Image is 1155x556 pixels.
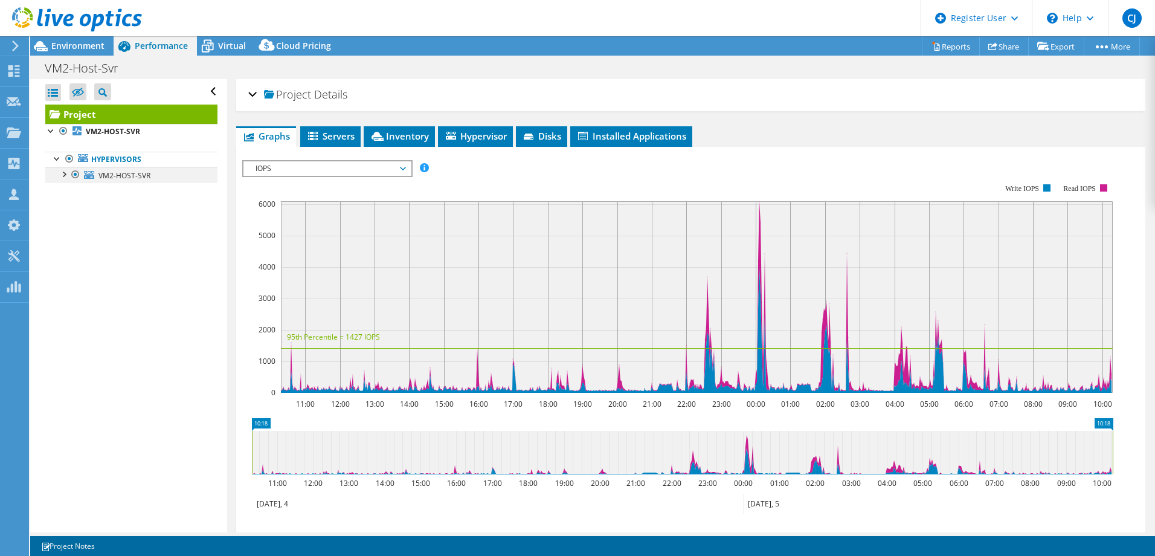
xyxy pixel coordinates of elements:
[780,399,799,409] text: 01:00
[295,399,314,409] text: 11:00
[1122,8,1142,28] span: CJ
[1005,184,1039,193] text: Write IOPS
[518,478,537,488] text: 18:00
[1023,399,1042,409] text: 08:00
[626,478,645,488] text: 21:00
[850,399,869,409] text: 03:00
[483,478,501,488] text: 17:00
[1063,184,1096,193] text: Read IOPS
[339,478,358,488] text: 13:00
[979,37,1029,56] a: Share
[913,478,931,488] text: 05:00
[576,130,686,142] span: Installed Applications
[314,87,347,102] span: Details
[259,356,275,366] text: 1000
[522,130,561,142] span: Disks
[370,130,429,142] span: Inventory
[816,399,834,409] text: 02:00
[399,399,418,409] text: 14:00
[608,399,626,409] text: 20:00
[444,130,507,142] span: Hypervisor
[538,399,557,409] text: 18:00
[51,40,105,51] span: Environment
[303,478,322,488] text: 12:00
[45,152,217,167] a: Hypervisors
[954,399,973,409] text: 06:00
[949,478,968,488] text: 06:00
[446,478,465,488] text: 16:00
[242,130,290,142] span: Graphs
[642,399,661,409] text: 21:00
[264,89,311,101] span: Project
[1020,478,1039,488] text: 08:00
[1047,13,1058,24] svg: \n
[434,399,453,409] text: 15:00
[590,478,609,488] text: 20:00
[259,262,275,272] text: 4000
[45,124,217,140] a: VM2-HOST-SVR
[411,478,430,488] text: 15:00
[469,399,487,409] text: 16:00
[919,399,938,409] text: 05:00
[712,399,730,409] text: 23:00
[45,105,217,124] a: Project
[885,399,904,409] text: 04:00
[1058,399,1076,409] text: 09:00
[259,293,275,303] text: 3000
[287,332,380,342] text: 95th Percentile = 1427 IOPS
[98,170,150,181] span: VM2-HOST-SVR
[39,62,137,75] h1: VM2-Host-Svr
[306,130,355,142] span: Servers
[365,399,384,409] text: 13:00
[989,399,1008,409] text: 07:00
[1057,478,1075,488] text: 09:00
[218,40,246,51] span: Virtual
[805,478,824,488] text: 02:00
[135,40,188,51] span: Performance
[259,230,275,241] text: 5000
[698,478,716,488] text: 23:00
[922,37,980,56] a: Reports
[985,478,1003,488] text: 07:00
[1093,399,1112,409] text: 10:00
[86,126,140,137] b: VM2-HOST-SVR
[733,478,752,488] text: 00:00
[770,478,788,488] text: 01:00
[573,399,591,409] text: 19:00
[375,478,394,488] text: 14:00
[33,538,103,554] a: Project Notes
[877,478,896,488] text: 04:00
[45,167,217,183] a: VM2-HOST-SVR
[1092,478,1111,488] text: 10:00
[1084,37,1140,56] a: More
[259,325,275,335] text: 2000
[677,399,695,409] text: 22:00
[330,399,349,409] text: 12:00
[268,478,286,488] text: 11:00
[249,161,405,176] span: IOPS
[271,387,275,398] text: 0
[276,40,331,51] span: Cloud Pricing
[503,399,522,409] text: 17:00
[1028,37,1084,56] a: Export
[662,478,681,488] text: 22:00
[259,199,275,209] text: 6000
[841,478,860,488] text: 03:00
[746,399,765,409] text: 00:00
[555,478,573,488] text: 19:00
